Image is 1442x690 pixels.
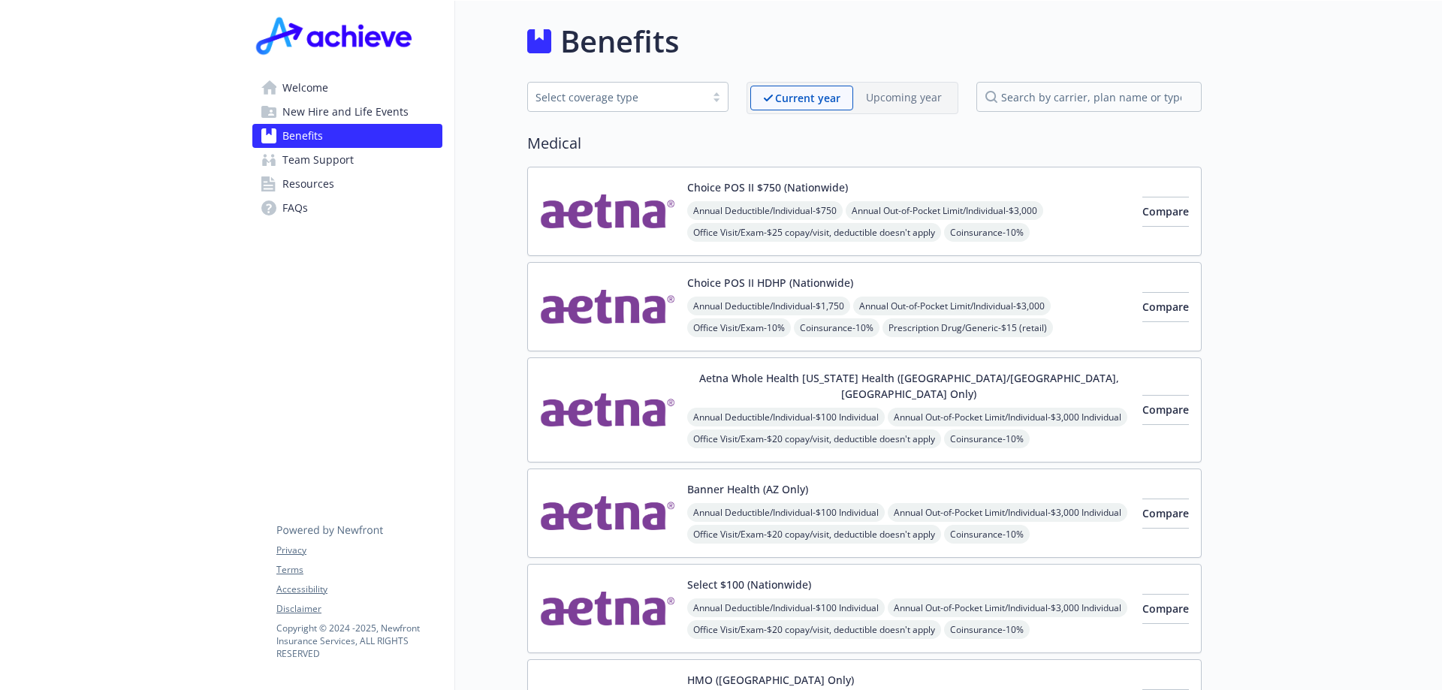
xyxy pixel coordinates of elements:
span: Office Visit/Exam - 10% [687,318,791,337]
span: Annual Deductible/Individual - $100 Individual [687,503,885,522]
button: Compare [1142,292,1189,322]
span: New Hire and Life Events [282,100,409,124]
span: Annual Out-of-Pocket Limit/Individual - $3,000 [853,297,1051,315]
span: Office Visit/Exam - $20 copay/visit, deductible doesn't apply [687,429,941,448]
span: Annual Out-of-Pocket Limit/Individual - $3,000 Individual [888,598,1127,617]
img: Aetna Inc carrier logo [540,275,675,339]
img: Aetna Inc carrier logo [540,179,675,243]
button: Choice POS II HDHP (Nationwide) [687,275,853,291]
span: Annual Deductible/Individual - $1,750 [687,297,850,315]
a: FAQs [252,196,442,220]
button: Compare [1142,499,1189,529]
span: Team Support [282,148,354,172]
span: Annual Deductible/Individual - $100 Individual [687,408,885,426]
a: Benefits [252,124,442,148]
span: Coinsurance - 10% [944,429,1030,448]
a: Welcome [252,76,442,100]
span: Prescription Drug/Generic - $15 (retail) [882,318,1053,337]
button: Compare [1142,395,1189,425]
span: Coinsurance - 10% [944,223,1030,242]
a: Privacy [276,544,442,557]
span: Compare [1142,402,1189,417]
span: Coinsurance - 10% [944,620,1030,639]
span: Coinsurance - 10% [794,318,879,337]
span: Annual Deductible/Individual - $100 Individual [687,598,885,617]
span: FAQs [282,196,308,220]
span: Coinsurance - 10% [944,525,1030,544]
button: Choice POS II $750 (Nationwide) [687,179,848,195]
a: New Hire and Life Events [252,100,442,124]
button: HMO ([GEOGRAPHIC_DATA] Only) [687,672,854,688]
p: Copyright © 2024 - 2025 , Newfront Insurance Services, ALL RIGHTS RESERVED [276,622,442,660]
span: Compare [1142,204,1189,218]
a: Accessibility [276,583,442,596]
span: Compare [1142,506,1189,520]
a: Terms [276,563,442,577]
h2: Medical [527,132,1202,155]
button: Aetna Whole Health [US_STATE] Health ([GEOGRAPHIC_DATA]/[GEOGRAPHIC_DATA], [GEOGRAPHIC_DATA] Only) [687,370,1130,402]
span: Office Visit/Exam - $20 copay/visit, deductible doesn't apply [687,620,941,639]
span: Upcoming year [853,86,955,110]
img: Aetna Inc carrier logo [540,577,675,640]
span: Benefits [282,124,323,148]
span: Office Visit/Exam - $25 copay/visit, deductible doesn't apply [687,223,941,242]
button: Select $100 (Nationwide) [687,577,811,592]
span: Office Visit/Exam - $20 copay/visit, deductible doesn't apply [687,525,941,544]
span: Welcome [282,76,328,100]
span: Annual Out-of-Pocket Limit/Individual - $3,000 Individual [888,408,1127,426]
span: Resources [282,172,334,196]
a: Team Support [252,148,442,172]
button: Compare [1142,594,1189,624]
span: Annual Out-of-Pocket Limit/Individual - $3,000 Individual [888,503,1127,522]
p: Current year [775,90,840,106]
div: Select coverage type [535,89,698,105]
img: Aetna Inc carrier logo [540,370,675,450]
img: Aetna Inc carrier logo [540,481,675,545]
button: Banner Health (AZ Only) [687,481,808,497]
span: Compare [1142,300,1189,314]
span: Annual Out-of-Pocket Limit/Individual - $3,000 [846,201,1043,220]
span: Annual Deductible/Individual - $750 [687,201,843,220]
a: Resources [252,172,442,196]
span: Compare [1142,601,1189,616]
input: search by carrier, plan name or type [976,82,1202,112]
a: Disclaimer [276,602,442,616]
h1: Benefits [560,19,679,64]
button: Compare [1142,197,1189,227]
p: Upcoming year [866,89,942,105]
